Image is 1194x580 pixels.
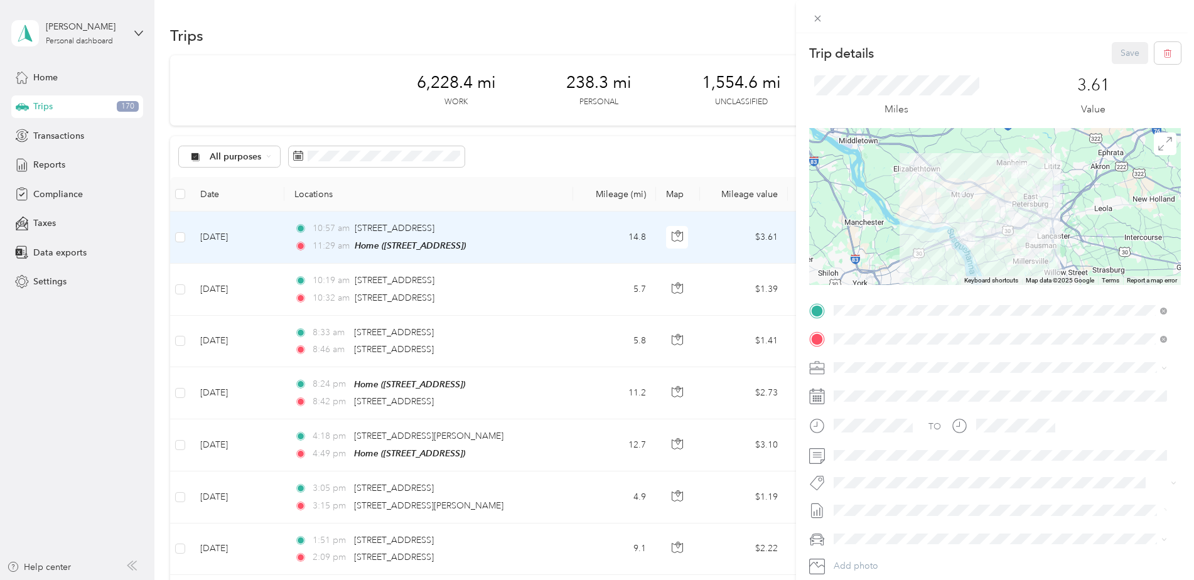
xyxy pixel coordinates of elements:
a: Terms (opens in new tab) [1102,277,1119,284]
p: Miles [885,102,908,117]
p: Trip details [809,45,874,62]
button: Keyboard shortcuts [964,276,1018,285]
span: Map data ©2025 Google [1026,277,1094,284]
p: 3.61 [1077,75,1110,95]
a: Open this area in Google Maps (opens a new window) [812,269,854,285]
iframe: Everlance-gr Chat Button Frame [1124,510,1194,580]
div: TO [928,420,941,433]
button: Add photo [829,557,1181,575]
a: Report a map error [1127,277,1177,284]
img: Google [812,269,854,285]
p: Value [1081,102,1105,117]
